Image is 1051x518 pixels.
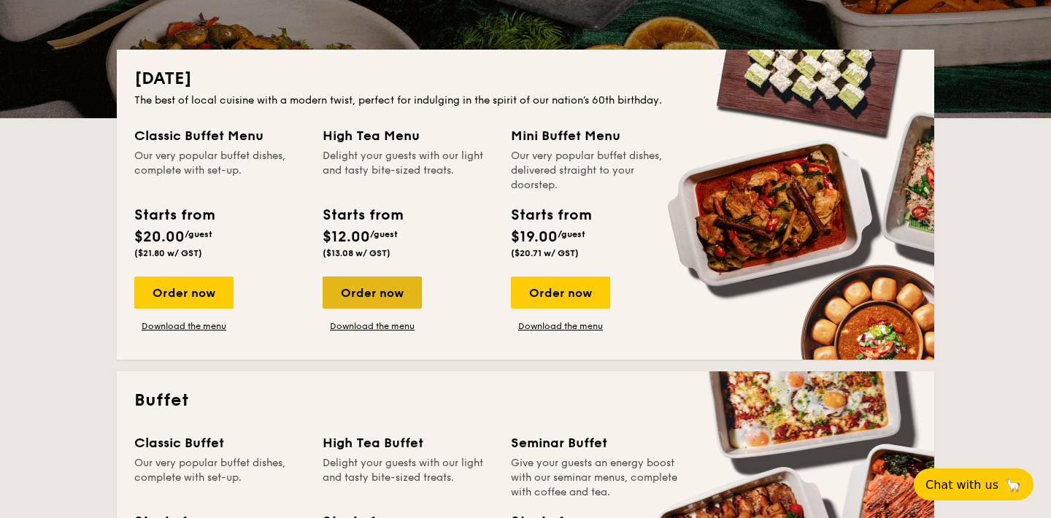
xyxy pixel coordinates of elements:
div: Classic Buffet [134,433,305,453]
div: Our very popular buffet dishes, complete with set-up. [134,149,305,193]
span: /guest [185,229,212,239]
h2: Buffet [134,389,917,412]
div: The best of local cuisine with a modern twist, perfect for indulging in the spirit of our nation’... [134,93,917,108]
span: ($20.71 w/ GST) [511,248,579,258]
div: High Tea Menu [323,125,493,146]
span: ($13.08 w/ GST) [323,248,390,258]
div: Seminar Buffet [511,433,682,453]
span: ($21.80 w/ GST) [134,248,202,258]
a: Download the menu [323,320,422,332]
div: Mini Buffet Menu [511,125,682,146]
div: Starts from [323,204,402,226]
div: Order now [511,277,610,309]
span: 🦙 [1004,476,1022,493]
span: /guest [558,229,585,239]
div: Starts from [511,204,590,226]
div: Our very popular buffet dishes, delivered straight to your doorstep. [511,149,682,193]
div: Delight your guests with our light and tasty bite-sized treats. [323,149,493,193]
span: /guest [370,229,398,239]
div: Give your guests an energy boost with our seminar menus, complete with coffee and tea. [511,456,682,500]
div: Order now [134,277,234,309]
div: Classic Buffet Menu [134,125,305,146]
span: $12.00 [323,228,370,246]
a: Download the menu [511,320,610,332]
div: Order now [323,277,422,309]
span: $20.00 [134,228,185,246]
div: Delight your guests with our light and tasty bite-sized treats. [323,456,493,500]
a: Download the menu [134,320,234,332]
div: Starts from [134,204,214,226]
div: Our very popular buffet dishes, complete with set-up. [134,456,305,500]
span: Chat with us [925,478,998,492]
h2: [DATE] [134,67,917,90]
button: Chat with us🦙 [914,468,1033,500]
div: High Tea Buffet [323,433,493,453]
span: $19.00 [511,228,558,246]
